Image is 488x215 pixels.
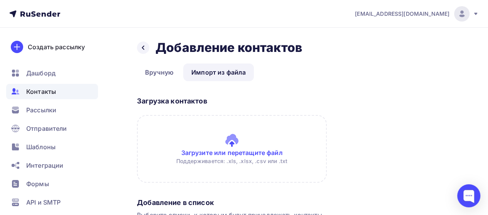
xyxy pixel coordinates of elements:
a: Шаблоны [6,139,98,155]
a: Дашборд [6,65,98,81]
h2: Добавление контактов [155,40,302,55]
a: [EMAIL_ADDRESS][DOMAIN_NAME] [355,6,479,22]
a: Формы [6,176,98,192]
div: Создать рассылку [28,42,85,52]
span: Дашборд [26,68,56,78]
span: [EMAIL_ADDRESS][DOMAIN_NAME] [355,10,449,18]
a: Вручную [137,63,182,81]
span: Интеграции [26,161,63,170]
span: API и SMTP [26,198,61,207]
span: Контакты [26,87,56,96]
span: Шаблоны [26,142,56,152]
a: Отправители [6,121,98,136]
div: Добавление в список [137,198,456,207]
a: Импорт из файла [183,63,254,81]
span: Формы [26,179,49,188]
span: Отправители [26,124,67,133]
span: Рассылки [26,105,56,115]
div: Загрузка контактов [137,97,456,106]
a: Контакты [6,84,98,99]
a: Рассылки [6,102,98,118]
